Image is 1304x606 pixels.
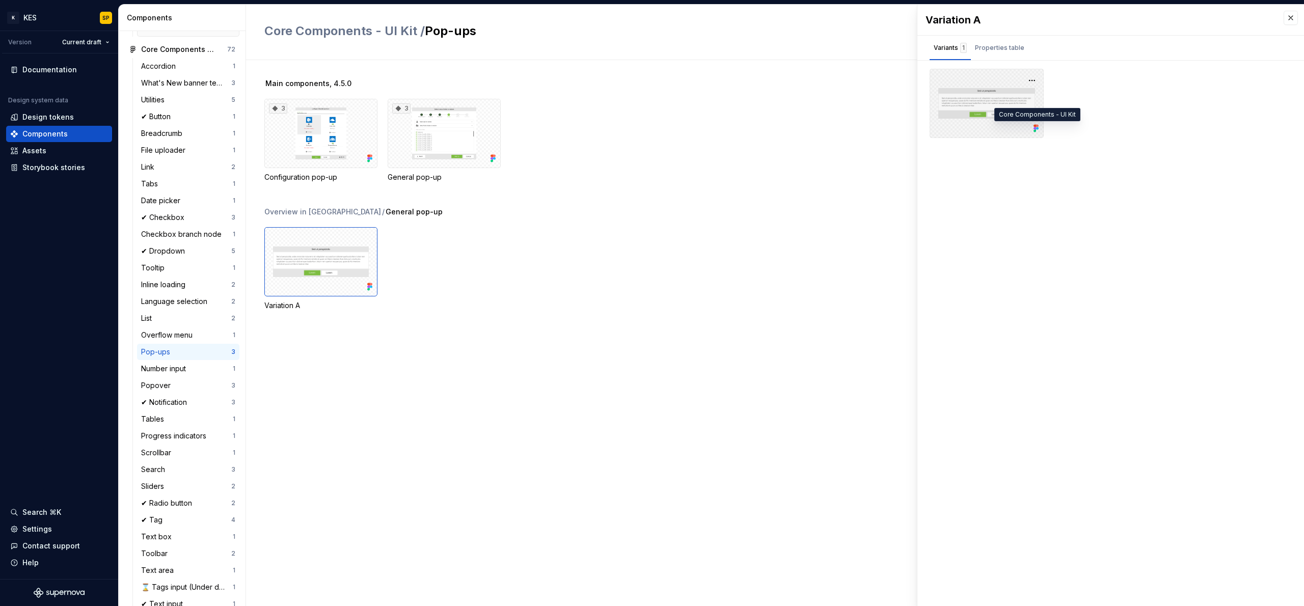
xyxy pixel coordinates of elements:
div: 1 [233,432,235,440]
a: Checkbox branch node1 [137,226,239,242]
div: 3 [231,79,235,87]
div: Design tokens [22,112,74,122]
div: 2 [231,163,235,171]
div: Accordion [141,61,180,71]
a: Tabs1 [137,176,239,192]
a: Link2 [137,159,239,175]
a: Pop-ups3 [137,344,239,360]
div: 2 [231,499,235,507]
div: Variants [934,43,967,53]
div: Settings [22,524,52,534]
a: Breadcrumb1 [137,125,239,142]
div: Core Components - UI Kit [141,44,217,54]
div: SP [102,14,110,22]
div: 2 [231,482,235,490]
div: 1 [233,197,235,205]
a: Tables1 [137,411,239,427]
div: ✔ Radio button [141,498,196,508]
a: Popover3 [137,377,239,394]
div: List [141,313,156,323]
a: File uploader1 [137,142,239,158]
span: General pop-up [386,207,443,217]
div: Storybook stories [22,162,85,173]
div: Help [22,558,39,568]
div: Tooltip [141,263,169,273]
svg: Supernova Logo [34,588,85,598]
div: Breadcrumb [141,128,186,139]
a: ✔ Button1 [137,108,239,125]
div: Language selection [141,296,211,307]
button: Help [6,555,112,571]
a: ✔ Radio button2 [137,495,239,511]
div: 1 [233,146,235,154]
div: 1 [233,583,235,591]
a: ✔ Dropdown5 [137,243,239,259]
div: 1 [233,365,235,373]
a: Accordion1 [137,58,239,74]
div: Properties table [975,43,1024,53]
button: Contact support [6,538,112,554]
div: Variation A [264,227,377,311]
div: 4 [231,516,235,524]
div: 1 [233,566,235,574]
div: 1 [233,533,235,541]
div: Date picker [141,196,184,206]
div: Inline loading [141,280,189,290]
div: Documentation [22,65,77,75]
div: Overflow menu [141,330,197,340]
div: 2 [231,281,235,289]
span: Main components, 4.5.0 [265,78,351,89]
div: 5 [231,96,235,104]
div: Text area [141,565,178,575]
div: Configuration pop-up [264,172,377,182]
div: 1 [233,449,235,457]
div: Sliders [141,481,168,491]
div: Tables [141,414,168,424]
div: Scrollbar [141,448,175,458]
div: 1 [233,264,235,272]
div: Number input [141,364,190,374]
div: 3 [392,103,411,114]
a: Design tokens [6,109,112,125]
div: Progress indicators [141,431,210,441]
a: Documentation [6,62,112,78]
div: 5 [231,247,235,255]
div: 1 [233,180,235,188]
div: Components [22,129,68,139]
a: Storybook stories [6,159,112,176]
div: Tabs [141,179,162,189]
a: Overflow menu1 [137,327,239,343]
div: Design system data [8,96,68,104]
div: Contact support [22,541,80,551]
span: Current draft [62,38,101,46]
a: Date picker1 [137,192,239,209]
a: Progress indicators1 [137,428,239,444]
a: Text box1 [137,529,239,545]
a: What's New banner template3 [137,75,239,91]
a: Text area1 [137,562,239,579]
a: Toolbar2 [137,545,239,562]
a: Settings [6,521,112,537]
div: 72 [227,45,235,53]
div: 3 [231,398,235,406]
div: ✔ Notification [141,397,191,407]
a: Core Components - UI Kit72 [125,41,239,58]
div: ✔ Tag [141,515,167,525]
a: Search3 [137,461,239,478]
a: Components [6,126,112,142]
div: ✔ Button [141,112,175,122]
div: ⌛ Tags input (Under development) [141,582,233,592]
div: 3 [231,465,235,474]
a: ✔ Notification3 [137,394,239,410]
span: Core Components - UI Kit / [264,23,425,38]
div: 1 [233,230,235,238]
div: Components [127,13,241,23]
div: Text box [141,532,176,542]
a: Language selection2 [137,293,239,310]
div: Core Components - UI Kit [994,108,1080,121]
div: 1 [233,113,235,121]
div: 2 [231,549,235,558]
a: Utilities5 [137,92,239,108]
div: Popover [141,380,175,391]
